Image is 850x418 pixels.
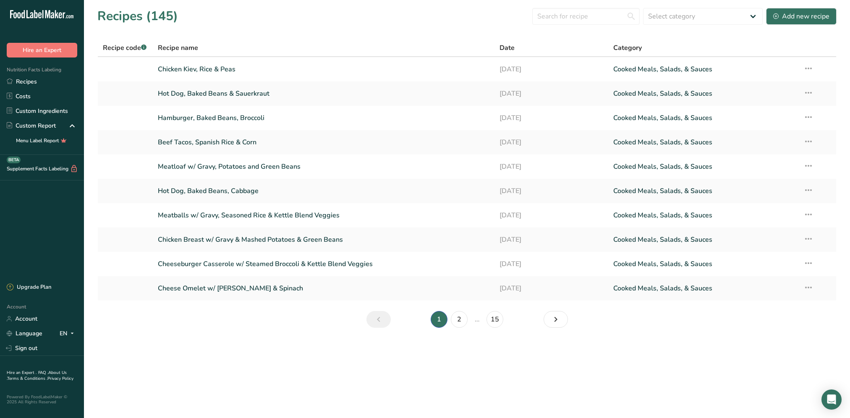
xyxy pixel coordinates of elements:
a: Meatloaf w/ Gravy, Potatoes and Green Beans [158,158,489,175]
a: Page 2. [451,311,468,328]
a: Beef Tacos, Spanish Rice & Corn [158,133,489,151]
a: Cooked Meals, Salads, & Sauces [613,133,793,151]
a: [DATE] [500,280,603,297]
a: [DATE] [500,60,603,78]
a: Cooked Meals, Salads, & Sauces [613,206,793,224]
a: Cooked Meals, Salads, & Sauces [613,182,793,200]
a: Cooked Meals, Salads, & Sauces [613,280,793,297]
a: Cooked Meals, Salads, & Sauces [613,85,793,102]
a: Hire an Expert . [7,370,37,376]
a: [DATE] [500,109,603,127]
span: Recipe code [103,43,146,52]
a: Page 15. [486,311,503,328]
a: Next page [544,311,568,328]
a: [DATE] [500,182,603,200]
a: Privacy Policy [47,376,73,381]
a: Hot Dog, Baked Beans, Cabbage [158,182,489,200]
a: Cheese Omelet w/ [PERSON_NAME] & Spinach [158,280,489,297]
a: [DATE] [500,133,603,151]
button: Add new recipe [766,8,837,25]
span: Recipe name [158,43,198,53]
div: Custom Report [7,121,56,130]
button: Hire an Expert [7,43,77,57]
a: Cooked Meals, Salads, & Sauces [613,255,793,273]
span: Category [613,43,642,53]
a: Cooked Meals, Salads, & Sauces [613,158,793,175]
div: Open Intercom Messenger [821,389,842,410]
div: EN [60,329,77,339]
a: Cooked Meals, Salads, & Sauces [613,109,793,127]
a: Meatballs w/ Gravy, Seasoned Rice & Kettle Blend Veggies [158,206,489,224]
a: About Us . [7,370,67,381]
a: [DATE] [500,158,603,175]
a: Hamburger, Baked Beans, Broccoli [158,109,489,127]
div: Add new recipe [773,11,829,21]
span: Date [500,43,515,53]
a: Cooked Meals, Salads, & Sauces [613,60,793,78]
a: Chicken Breast w/ Gravy & Mashed Potatoes & Green Beans [158,231,489,248]
a: Hot Dog, Baked Beans & Sauerkraut [158,85,489,102]
input: Search for recipe [532,8,640,25]
h1: Recipes (145) [97,7,178,26]
a: Cheeseburger Casserole w/ Steamed Broccoli & Kettle Blend Veggies [158,255,489,273]
a: [DATE] [500,85,603,102]
a: FAQ . [38,370,48,376]
div: BETA [7,157,21,163]
div: Upgrade Plan [7,283,51,292]
a: Cooked Meals, Salads, & Sauces [613,231,793,248]
a: Terms & Conditions . [7,376,47,381]
div: Powered By FoodLabelMaker © 2025 All Rights Reserved [7,394,77,405]
a: [DATE] [500,255,603,273]
a: Previous page [366,311,391,328]
a: [DATE] [500,231,603,248]
a: Language [7,326,42,341]
a: Chicken Kiev, Rice & Peas [158,60,489,78]
a: [DATE] [500,206,603,224]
